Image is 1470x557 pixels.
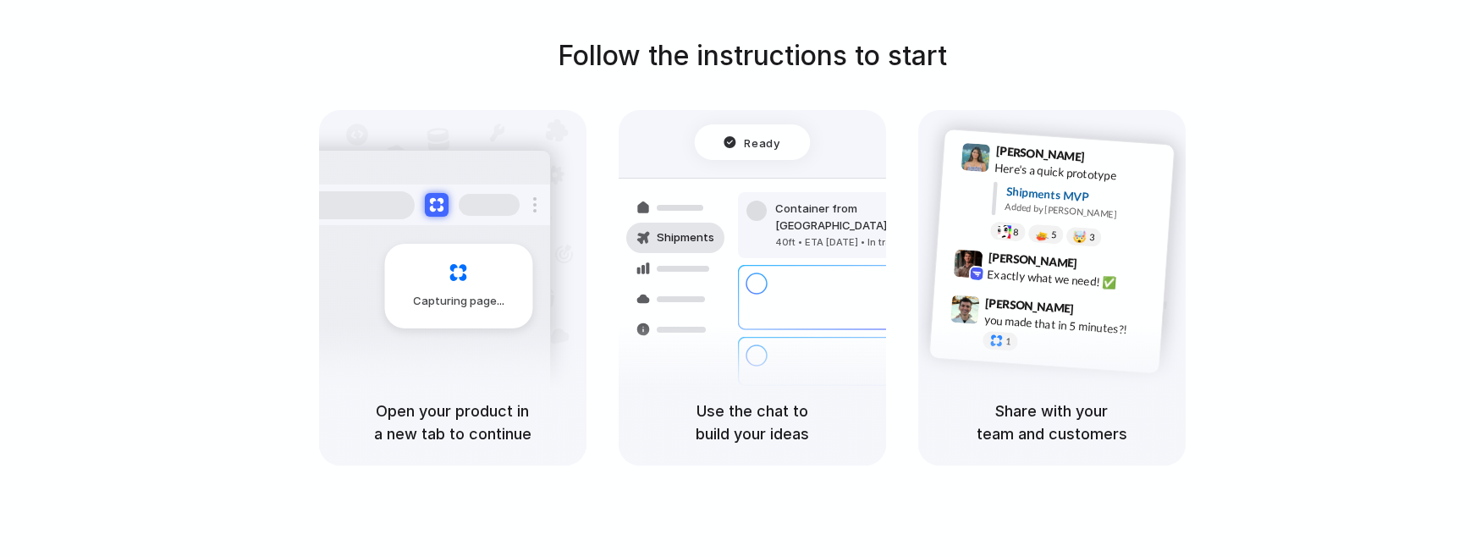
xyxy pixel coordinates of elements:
div: Container from [GEOGRAPHIC_DATA] [775,201,958,234]
span: Shipments [657,229,714,246]
span: Capturing page [413,293,507,310]
h5: Share with your team and customers [939,400,1165,445]
div: Exactly what we need! ✅ [987,265,1156,294]
span: Ready [744,134,779,151]
h5: Open your product in a new tab to continue [339,400,566,445]
div: Added by [PERSON_NAME] [1005,200,1160,224]
div: you made that in 5 minutes?! [983,311,1153,339]
div: 🤯 [1072,230,1087,243]
span: 1 [1005,337,1010,346]
span: [PERSON_NAME] [984,294,1074,318]
h5: Use the chat to build your ideas [639,400,866,445]
span: 8 [1012,228,1018,237]
span: 5 [1050,230,1056,240]
span: 9:47 AM [1079,301,1114,322]
h1: Follow the instructions to start [558,36,947,76]
div: Shipments MVP [1005,183,1162,211]
span: 9:42 AM [1082,256,1116,276]
span: [PERSON_NAME] [988,248,1077,273]
div: 40ft • ETA [DATE] • In transit [775,235,958,250]
div: Here's a quick prototype [994,159,1163,188]
span: [PERSON_NAME] [995,141,1085,166]
span: 3 [1088,233,1094,242]
span: 9:41 AM [1089,150,1124,170]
